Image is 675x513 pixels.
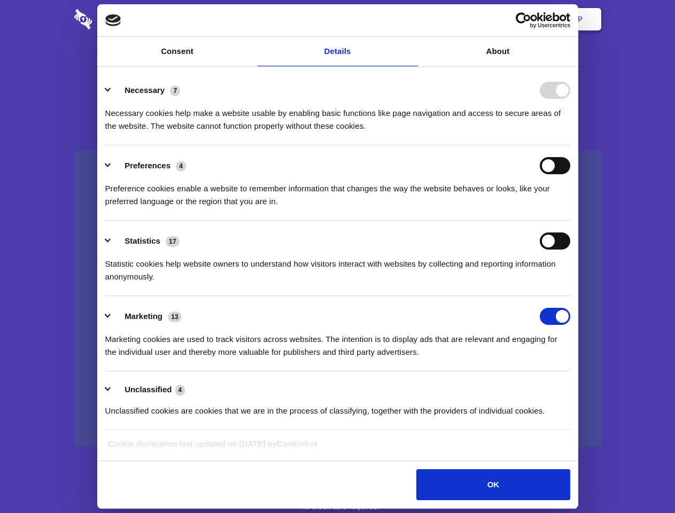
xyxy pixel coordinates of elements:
div: Necessary cookies help make a website usable by enabling basic functions like page navigation and... [105,99,570,133]
span: 4 [176,161,186,172]
label: Marketing [125,312,162,321]
div: Statistic cookies help website owners to understand how visitors interact with websites by collec... [105,250,570,283]
span: 7 [170,85,180,96]
a: Usercentrics Cookiebot - opens in a new window [477,12,570,28]
h4: Auto-redaction of sensitive data, encrypted data sharing and self-destructing private chats. Shar... [74,97,601,133]
div: Marketing cookies are used to track visitors across websites. The intention is to display ads tha... [105,325,570,359]
div: Preference cookies enable a website to remember information that changes the way the website beha... [105,174,570,208]
button: Statistics (17) [105,232,187,250]
a: About [418,37,578,66]
img: logo-wordmark-white-trans-d4663122ce5f474addd5e946df7df03e33cb6a1c49d2221995e7729f52c070b2.svg [74,9,166,29]
button: Marketing (13) [105,308,189,325]
a: Consent [97,37,258,66]
span: 4 [175,385,185,395]
a: Details [258,37,418,66]
button: Unclassified (4) [105,383,192,397]
div: Cookie declaration last updated on [DATE] by [100,438,575,458]
label: Statistics [125,236,160,245]
a: Pricing [314,3,360,36]
label: Preferences [125,161,170,170]
a: Login [485,3,531,36]
a: Wistia video thumbnail [74,151,601,447]
a: Cookiebot [277,439,317,448]
button: OK [416,469,570,500]
h1: Eliminate Slack Data Loss. [74,48,601,87]
div: Unclassified cookies are cookies that we are in the process of classifying, together with the pro... [105,397,570,417]
span: 17 [166,236,180,247]
img: logo [105,14,121,26]
span: 13 [168,312,182,322]
label: Necessary [125,85,165,95]
iframe: Drift Widget Chat Controller [622,460,662,500]
a: Contact [433,3,483,36]
button: Preferences (4) [105,157,193,174]
button: Necessary (7) [105,82,187,99]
